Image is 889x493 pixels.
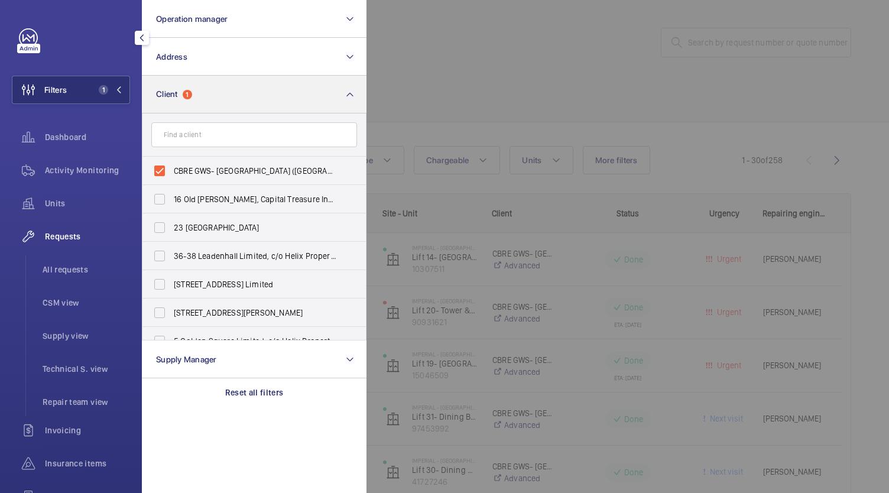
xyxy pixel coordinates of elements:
span: Units [45,197,130,209]
span: Technical S. view [43,363,130,375]
span: All requests [43,264,130,275]
span: CSM view [43,297,130,309]
span: Requests [45,231,130,242]
span: Repair team view [43,396,130,408]
span: Filters [44,84,67,96]
span: Insurance items [45,458,130,469]
span: Supply view [43,330,130,342]
span: Invoicing [45,424,130,436]
span: Activity Monitoring [45,164,130,176]
span: Dashboard [45,131,130,143]
span: 1 [99,85,108,95]
button: Filters1 [12,76,130,104]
